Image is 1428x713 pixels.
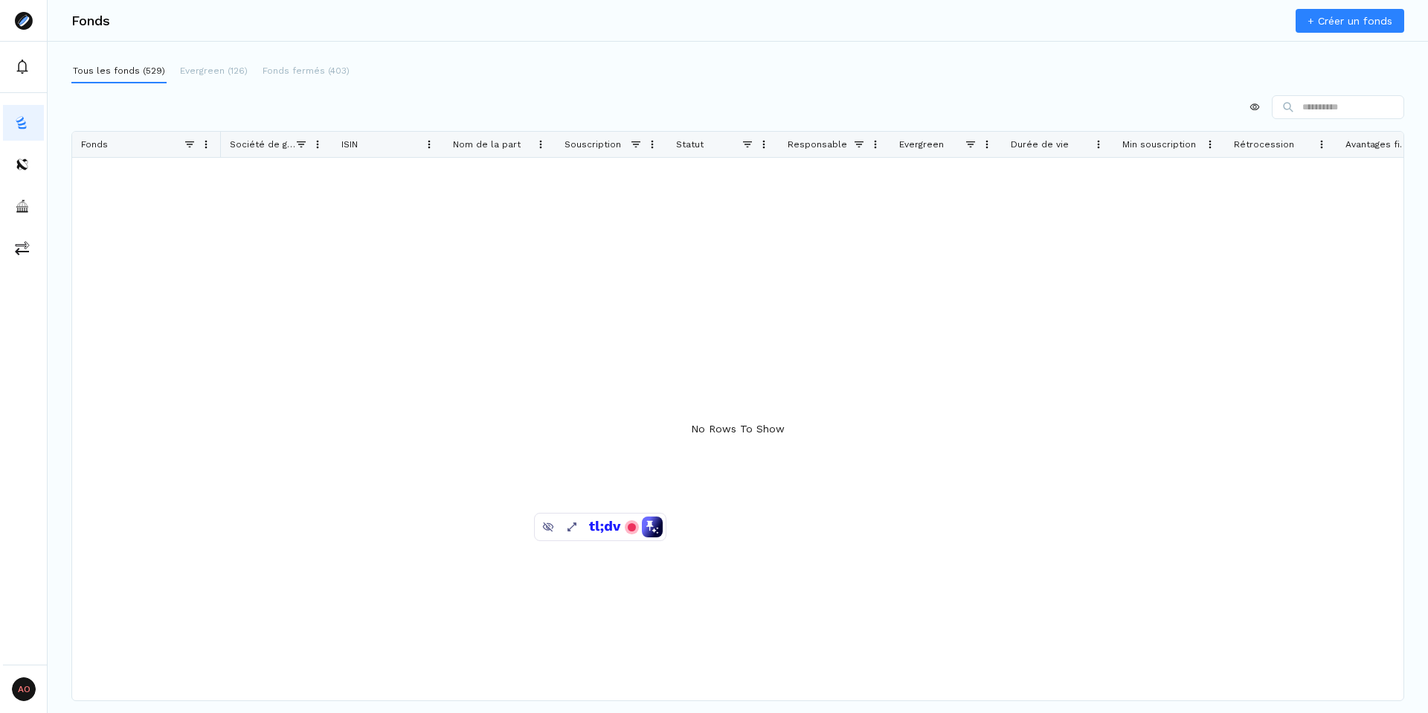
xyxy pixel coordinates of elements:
button: commissions [3,230,44,266]
img: asset-managers [15,199,30,214]
h3: Fonds [71,14,110,28]
span: Durée de vie [1011,139,1069,150]
img: commissions [15,240,30,255]
span: Rétrocession [1234,139,1294,150]
span: Min souscription [1122,139,1196,150]
button: asset-managers [3,188,44,224]
span: Souscription [565,139,621,150]
a: + Créer un fonds [1296,9,1404,33]
span: Nom de la part [453,139,521,150]
button: distributors [3,147,44,182]
button: Tous les fonds (529) [71,60,167,83]
span: Fonds [81,139,108,150]
button: Evergreen (126) [178,60,249,83]
p: Evergreen (126) [180,64,248,77]
span: ISIN [341,139,358,150]
img: distributors [15,157,30,172]
img: funds [15,115,30,130]
span: AO [12,677,36,701]
p: Fonds fermés (403) [263,64,350,77]
span: Avantages fiscaux [1345,139,1411,150]
span: Evergreen [899,139,944,150]
button: Fonds fermés (403) [261,60,351,83]
p: Tous les fonds (529) [73,64,165,77]
span: Statut [676,139,704,150]
span: Société de gestion [230,139,295,150]
button: funds [3,105,44,141]
span: Responsable [788,139,847,150]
